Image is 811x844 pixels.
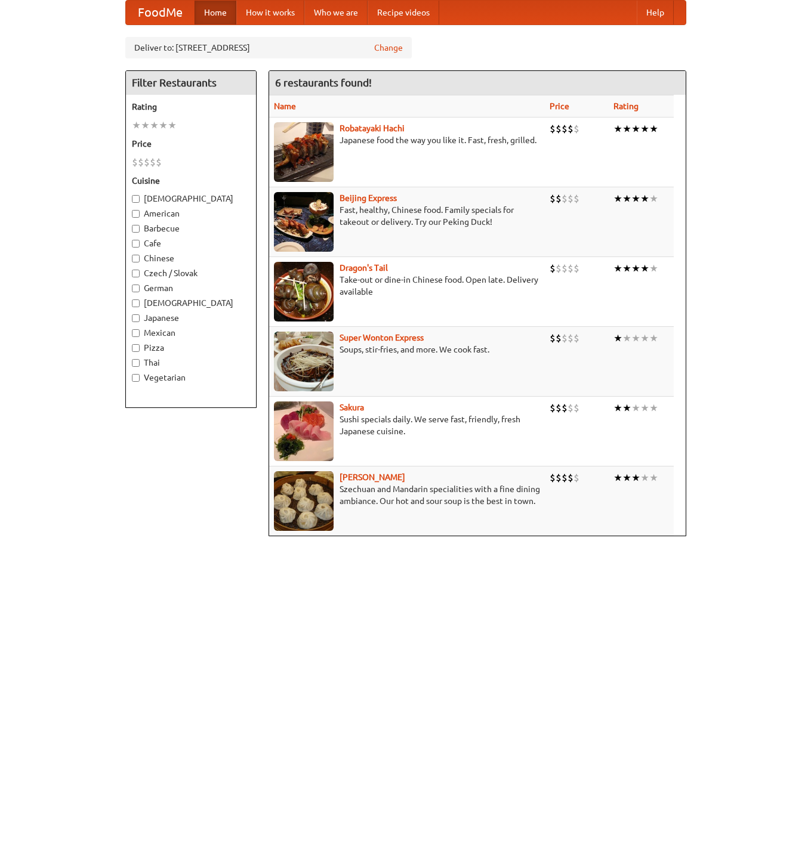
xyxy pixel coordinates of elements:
[132,156,138,169] li: $
[274,262,334,321] img: dragon.jpg
[132,312,250,324] label: Japanese
[550,401,556,415] li: $
[562,262,568,275] li: $
[274,413,541,437] p: Sushi specials daily. We serve fast, friendly, fresh Japanese cuisine.
[132,222,250,234] label: Barbecue
[649,471,658,484] li: ★
[132,329,140,337] input: Mexican
[132,255,140,262] input: Chinese
[613,332,622,345] li: ★
[168,119,177,132] li: ★
[132,138,250,150] h5: Price
[132,240,140,248] input: Cafe
[622,332,631,345] li: ★
[637,1,674,24] a: Help
[556,332,562,345] li: $
[132,195,140,203] input: [DEMOGRAPHIC_DATA]
[274,101,296,111] a: Name
[556,122,562,135] li: $
[132,359,140,367] input: Thai
[622,262,631,275] li: ★
[550,192,556,205] li: $
[132,344,140,352] input: Pizza
[132,267,250,279] label: Czech / Slovak
[568,122,573,135] li: $
[132,237,250,249] label: Cafe
[368,1,439,24] a: Recipe videos
[340,333,424,342] a: Super Wonton Express
[340,263,388,273] a: Dragon's Tail
[150,156,156,169] li: $
[550,262,556,275] li: $
[631,262,640,275] li: ★
[573,471,579,484] li: $
[275,77,372,88] ng-pluralize: 6 restaurants found!
[631,192,640,205] li: ★
[649,401,658,415] li: ★
[573,332,579,345] li: $
[274,274,541,298] p: Take-out or dine-in Chinese food. Open late. Delivery available
[195,1,236,24] a: Home
[340,193,397,203] a: Beijing Express
[132,285,140,292] input: German
[640,122,649,135] li: ★
[556,262,562,275] li: $
[132,372,250,384] label: Vegetarian
[132,374,140,382] input: Vegetarian
[132,270,140,277] input: Czech / Slovak
[613,401,622,415] li: ★
[631,122,640,135] li: ★
[562,332,568,345] li: $
[132,208,250,219] label: American
[640,332,649,345] li: ★
[159,119,168,132] li: ★
[304,1,368,24] a: Who we are
[150,119,159,132] li: ★
[622,401,631,415] li: ★
[274,204,541,228] p: Fast, healthy, Chinese food. Family specials for takeout or delivery. Try our Peking Duck!
[640,192,649,205] li: ★
[132,252,250,264] label: Chinese
[573,262,579,275] li: $
[374,42,403,54] a: Change
[126,1,195,24] a: FoodMe
[132,342,250,354] label: Pizza
[132,193,250,205] label: [DEMOGRAPHIC_DATA]
[144,156,150,169] li: $
[631,471,640,484] li: ★
[640,262,649,275] li: ★
[340,472,405,482] a: [PERSON_NAME]
[550,122,556,135] li: $
[613,262,622,275] li: ★
[568,192,573,205] li: $
[274,332,334,391] img: superwonton.jpg
[649,262,658,275] li: ★
[562,471,568,484] li: $
[340,403,364,412] a: Sakura
[568,401,573,415] li: $
[568,332,573,345] li: $
[340,123,405,133] a: Robatayaki Hachi
[622,122,631,135] li: ★
[562,122,568,135] li: $
[622,471,631,484] li: ★
[274,134,541,146] p: Japanese food the way you like it. Fast, fresh, grilled.
[126,71,256,95] h4: Filter Restaurants
[556,471,562,484] li: $
[125,37,412,58] div: Deliver to: [STREET_ADDRESS]
[132,101,250,113] h5: Rating
[132,210,140,218] input: American
[132,119,141,132] li: ★
[550,332,556,345] li: $
[573,401,579,415] li: $
[562,401,568,415] li: $
[613,122,622,135] li: ★
[132,282,250,294] label: German
[556,192,562,205] li: $
[138,156,144,169] li: $
[274,483,541,507] p: Szechuan and Mandarin specialities with a fine dining ambiance. Our hot and sour soup is the best...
